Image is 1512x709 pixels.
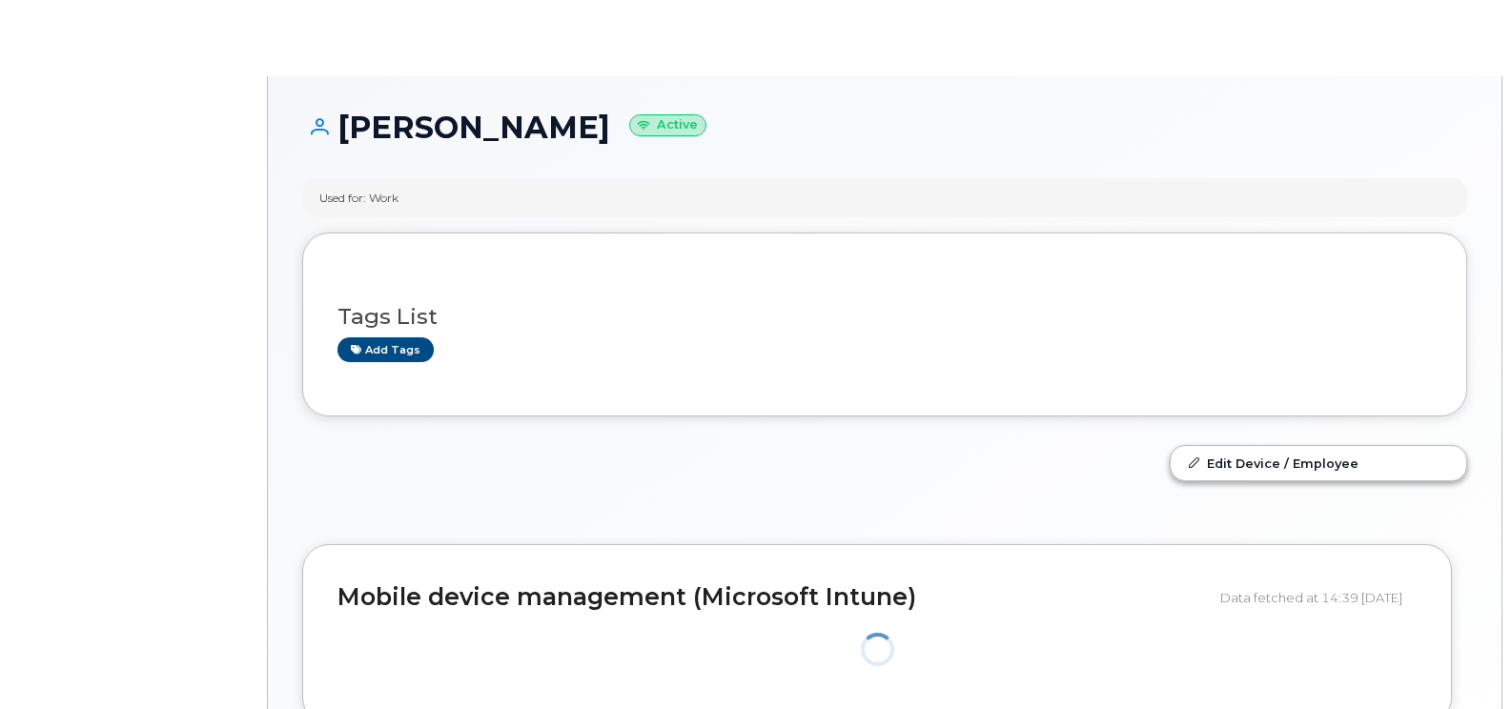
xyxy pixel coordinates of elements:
[302,111,1467,144] h1: [PERSON_NAME]
[1220,579,1417,616] div: Data fetched at 14:39 [DATE]
[337,584,1206,611] h2: Mobile device management (Microsoft Intune)
[629,114,706,136] small: Active
[337,337,434,361] a: Add tags
[319,190,398,206] div: Used for: Work
[337,305,1432,329] h3: Tags List
[1171,446,1466,480] a: Edit Device / Employee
